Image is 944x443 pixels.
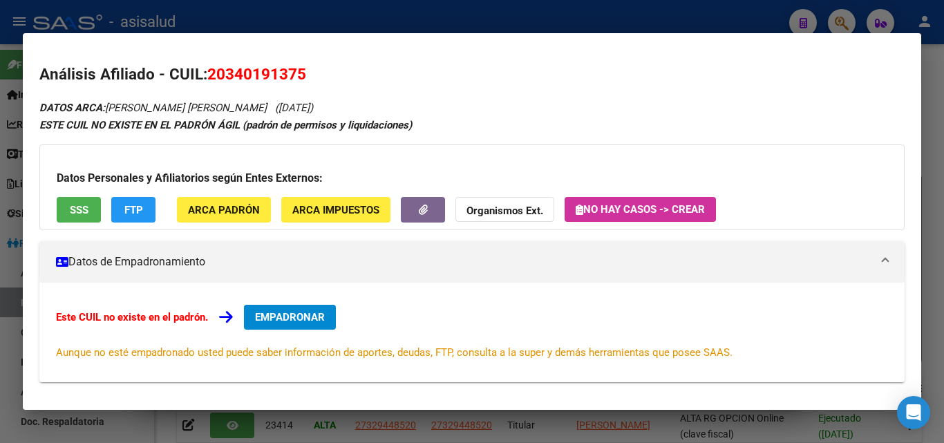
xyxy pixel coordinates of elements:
span: ARCA Padrón [188,204,260,216]
strong: Este CUIL no existe en el padrón. [56,311,208,323]
span: SSS [70,204,88,216]
span: ARCA Impuestos [292,204,379,216]
strong: ESTE CUIL NO EXISTE EN EL PADRÓN ÁGIL (padrón de permisos y liquidaciones) [39,119,412,131]
button: EMPADRONAR [244,305,336,330]
h2: Análisis Afiliado - CUIL: [39,63,905,86]
span: [PERSON_NAME] [PERSON_NAME] [39,102,267,114]
span: 20340191375 [207,65,306,83]
mat-panel-title: Datos de Empadronamiento [56,254,871,270]
h3: Datos Personales y Afiliatorios según Entes Externos: [57,170,887,187]
strong: DATOS ARCA: [39,102,105,114]
button: SSS [57,197,101,223]
button: No hay casos -> Crear [565,197,716,222]
span: EMPADRONAR [255,311,325,323]
button: ARCA Padrón [177,197,271,223]
mat-expansion-panel-header: Datos de Empadronamiento [39,241,905,283]
span: FTP [124,204,143,216]
button: ARCA Impuestos [281,197,390,223]
strong: Organismos Ext. [466,205,543,217]
div: Open Intercom Messenger [897,396,930,429]
button: FTP [111,197,155,223]
button: Organismos Ext. [455,197,554,223]
span: No hay casos -> Crear [576,203,705,216]
span: Aunque no esté empadronado usted puede saber información de aportes, deudas, FTP, consulta a la s... [56,346,733,359]
div: Datos de Empadronamiento [39,283,905,382]
span: ([DATE]) [275,102,313,114]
